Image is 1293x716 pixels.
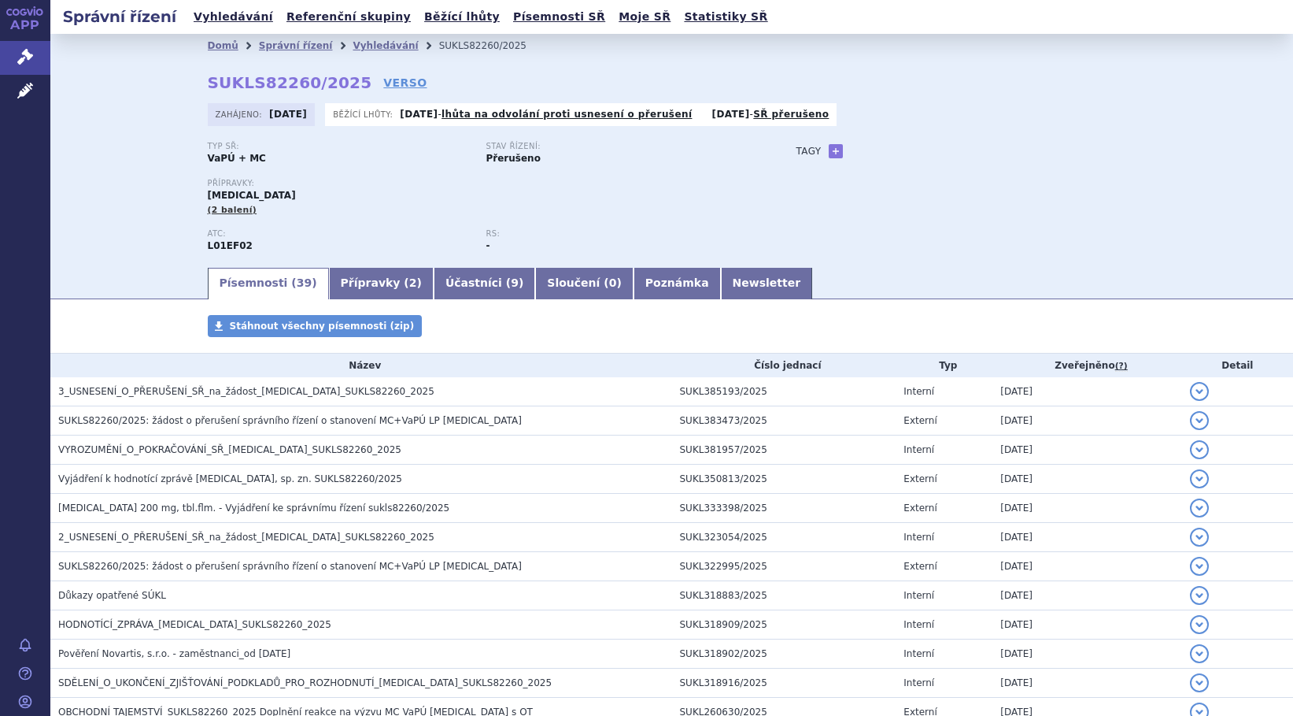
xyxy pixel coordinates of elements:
button: detail [1190,644,1209,663]
a: Přípravky (2) [329,268,434,299]
td: [DATE] [992,377,1181,406]
strong: - [486,240,490,251]
button: detail [1190,673,1209,692]
strong: SUKLS82260/2025 [208,73,372,92]
th: Zveřejněno [992,354,1181,377]
td: SUKL322995/2025 [672,552,896,581]
strong: RIBOCIKLIB [208,240,253,251]
td: SUKL381957/2025 [672,436,896,465]
span: 3_USNESENÍ_O_PŘERUŠENÍ_SŘ_na_žádost_KISQALI_SUKLS82260_2025 [58,386,434,397]
span: Interní [903,386,934,397]
td: SUKL333398/2025 [672,494,896,523]
th: Typ [896,354,992,377]
p: - [400,108,692,121]
li: SUKLS82260/2025 [439,34,547,58]
span: Interní [903,532,934,543]
a: SŘ přerušeno [753,109,829,120]
td: SUKL383473/2025 [672,406,896,436]
button: detail [1190,469,1209,488]
a: lhůta na odvolání proti usnesení o přerušení [441,109,692,120]
span: HODNOTÍCÍ_ZPRÁVA_KISQALI_SUKLS82260_2025 [58,619,331,630]
a: Běžící lhůty [419,6,504,28]
td: SUKL318916/2025 [672,669,896,698]
span: Externí [903,415,937,426]
span: Vyjádření k hodnotící zprávě KISQALI, sp. zn. SUKLS82260/2025 [58,473,402,484]
h3: Tagy [796,142,822,161]
td: SUKL385193/2025 [672,377,896,406]
a: Statistiky SŘ [679,6,772,28]
span: Pověření Novartis, s.r.o. - zaměstnanci_od 12.3.2025 [58,648,290,659]
td: [DATE] [992,669,1181,698]
span: Interní [903,619,934,630]
span: Externí [903,503,937,514]
td: SUKL350813/2025 [672,465,896,494]
a: Vyhledávání [353,40,418,51]
span: Externí [903,561,937,572]
p: ATC: [208,229,471,239]
a: Písemnosti SŘ [508,6,610,28]
span: SDĚLENÍ_O_UKONČENÍ_ZJIŠŤOVÁNÍ_PODKLADŮ_PRO_ROZHODNUTÍ_KISQALI_SUKLS82260_2025 [58,677,552,688]
span: Interní [903,444,934,455]
td: SUKL318909/2025 [672,610,896,640]
strong: [DATE] [269,109,307,120]
th: Název [50,354,672,377]
p: Typ SŘ: [208,142,471,151]
a: Referenční skupiny [282,6,416,28]
p: Přípravky: [208,179,765,188]
a: Domů [208,40,238,51]
span: 39 [297,276,312,289]
button: detail [1190,411,1209,430]
span: [MEDICAL_DATA] [208,190,296,201]
span: Interní [903,590,934,601]
span: SUKLS82260/2025: žádost o přerušení správního řízení o stanovení MC+VaPÚ LP Kisqali [58,415,522,426]
strong: Přerušeno [486,153,541,164]
p: RS: [486,229,749,239]
td: [DATE] [992,581,1181,610]
td: [DATE] [992,552,1181,581]
a: Moje SŘ [614,6,675,28]
th: Číslo jednací [672,354,896,377]
td: [DATE] [992,610,1181,640]
span: VYROZUMĚNÍ_O_POKRAČOVÁNÍ_SŘ_KISQALI_SUKLS82260_2025 [58,444,401,455]
td: [DATE] [992,465,1181,494]
span: 2_USNESENÍ_O_PŘERUŠENÍ_SŘ_na_žádost_KISQALI_SUKLS82260_2025 [58,532,434,543]
span: 0 [609,276,617,289]
button: detail [1190,499,1209,518]
th: Detail [1182,354,1293,377]
a: Vyhledávání [189,6,278,28]
a: Správní řízení [259,40,333,51]
span: 9 [511,276,519,289]
p: Stav řízení: [486,142,749,151]
button: detail [1190,440,1209,459]
span: Běžící lhůty: [333,108,396,121]
a: VERSO [383,75,427,91]
td: [DATE] [992,523,1181,552]
span: Externí [903,473,937,484]
strong: [DATE] [400,109,438,120]
span: 2 [409,276,417,289]
h2: Správní řízení [50,6,189,28]
span: Interní [903,648,934,659]
a: Sloučení (0) [535,268,633,299]
td: SUKL323054/2025 [672,523,896,552]
span: Interní [903,677,934,688]
button: detail [1190,382,1209,401]
td: SUKL318883/2025 [672,581,896,610]
a: Stáhnout všechny písemnosti (zip) [208,315,423,337]
span: (2 balení) [208,205,257,215]
strong: VaPÚ + MC [208,153,266,164]
strong: [DATE] [712,109,750,120]
td: [DATE] [992,436,1181,465]
td: [DATE] [992,494,1181,523]
span: Stáhnout všechny písemnosti (zip) [230,321,415,332]
td: SUKL318902/2025 [672,640,896,669]
button: detail [1190,586,1209,605]
button: detail [1190,557,1209,576]
a: Písemnosti (39) [208,268,329,299]
span: KISQALI 200 mg, tbl.flm. - Vyjádření ke správnímu řízení sukls82260/2025 [58,503,449,514]
a: Newsletter [721,268,813,299]
button: detail [1190,528,1209,547]
abbr: (?) [1115,361,1128,372]
td: [DATE] [992,640,1181,669]
p: - [712,108,829,121]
